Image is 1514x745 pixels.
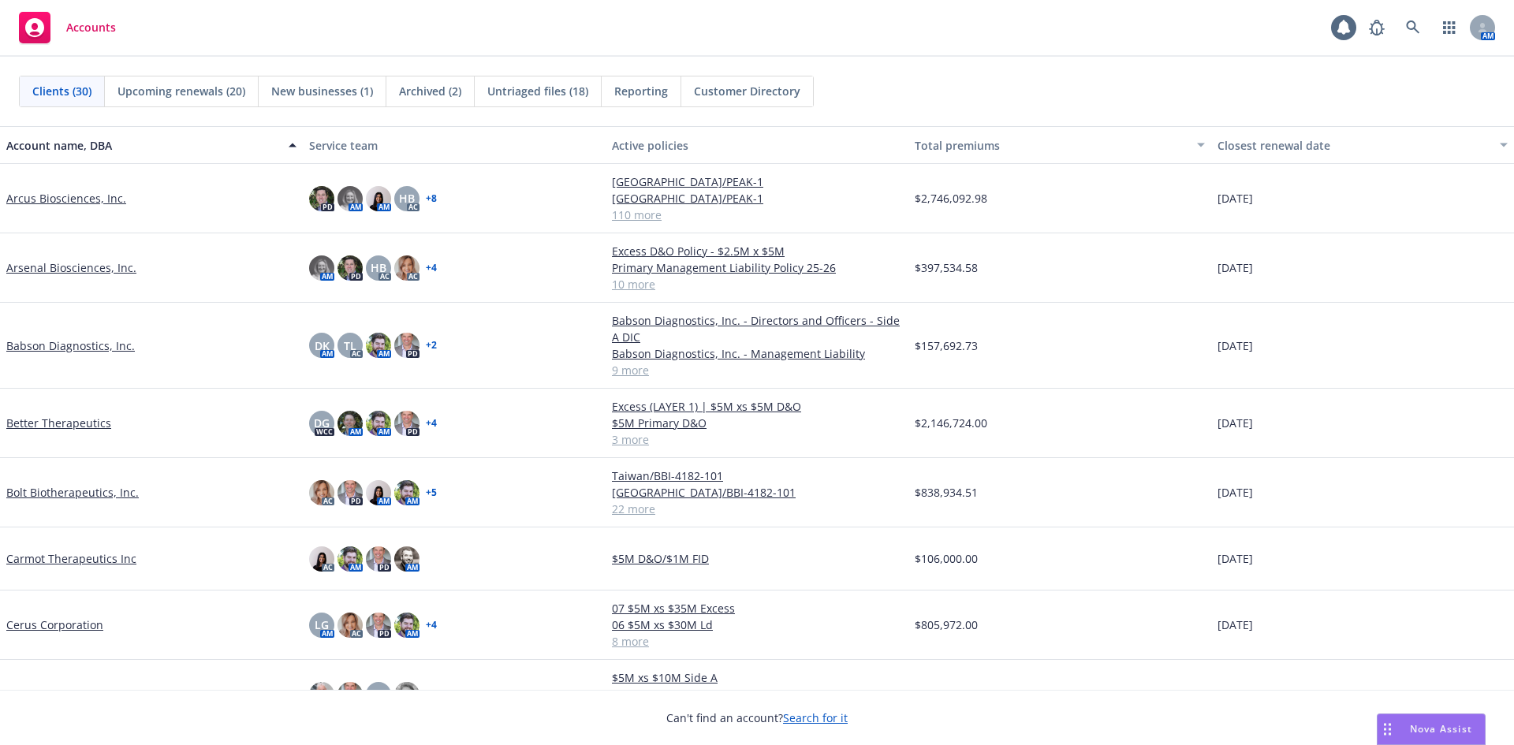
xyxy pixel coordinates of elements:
[612,276,902,292] a: 10 more
[612,550,902,567] a: $5M D&O/$1M FID
[366,613,391,638] img: photo
[614,83,668,99] span: Reporting
[6,415,111,431] a: Better Therapeutics
[426,488,437,497] a: + 5
[309,255,334,281] img: photo
[1218,190,1253,207] span: [DATE]
[426,341,437,350] a: + 2
[612,633,902,650] a: 8 more
[366,333,391,358] img: photo
[314,415,330,431] span: DG
[612,686,902,702] a: $5M x $5M D&O
[369,686,388,702] span: MQ
[1218,686,1253,702] span: [DATE]
[399,83,461,99] span: Archived (2)
[337,411,363,436] img: photo
[315,616,329,633] span: LG
[366,186,391,211] img: photo
[606,126,908,164] button: Active policies
[694,83,800,99] span: Customer Directory
[337,682,363,707] img: photo
[117,83,245,99] span: Upcoming renewals (20)
[271,83,373,99] span: New businesses (1)
[612,669,902,686] a: $5M xs $10M Side A
[915,259,978,276] span: $397,534.58
[612,484,902,501] a: [GEOGRAPHIC_DATA]/BBI-4182-101
[612,243,902,259] a: Excess D&O Policy - $2.5M x $5M
[394,333,420,358] img: photo
[1410,722,1472,736] span: Nova Assist
[337,613,363,638] img: photo
[337,546,363,572] img: photo
[1218,484,1253,501] span: [DATE]
[371,259,386,276] span: HB
[1377,713,1486,745] button: Nova Assist
[6,686,162,702] a: [PERSON_NAME] BioHub, Inc.
[915,137,1188,154] div: Total premiums
[32,83,91,99] span: Clients (30)
[1397,12,1429,43] a: Search
[612,415,902,431] a: $5M Primary D&O
[66,21,116,34] span: Accounts
[1434,12,1465,43] a: Switch app
[612,600,902,616] a: 07 $5M xs $35M Excess
[1218,616,1253,633] span: [DATE]
[612,137,902,154] div: Active policies
[612,501,902,517] a: 22 more
[1218,259,1253,276] span: [DATE]
[915,616,978,633] span: $805,972.00
[783,710,848,725] a: Search for it
[1361,12,1393,43] a: Report a Bug
[1218,550,1253,567] span: [DATE]
[366,480,391,505] img: photo
[394,411,420,436] img: photo
[1211,126,1514,164] button: Closest renewal date
[1218,337,1253,354] span: [DATE]
[6,616,103,633] a: Cerus Corporation
[344,337,356,354] span: TL
[426,690,437,699] a: + 4
[337,186,363,211] img: photo
[394,682,420,707] img: photo
[915,337,978,354] span: $157,692.73
[612,190,902,207] a: [GEOGRAPHIC_DATA]/PEAK-1
[6,259,136,276] a: Arsenal Biosciences, Inc.
[426,194,437,203] a: + 8
[394,546,420,572] img: photo
[315,337,330,354] span: DK
[915,686,978,702] span: $395,432.00
[6,484,139,501] a: Bolt Biotherapeutics, Inc.
[612,398,902,415] a: Excess (LAYER 1) | $5M xs $5M D&O
[366,411,391,436] img: photo
[366,546,391,572] img: photo
[612,259,902,276] a: Primary Management Liability Policy 25-26
[394,255,420,281] img: photo
[915,484,978,501] span: $838,934.51
[1218,137,1490,154] div: Closest renewal date
[337,480,363,505] img: photo
[1218,415,1253,431] span: [DATE]
[915,550,978,567] span: $106,000.00
[13,6,122,50] a: Accounts
[908,126,1211,164] button: Total premiums
[309,480,334,505] img: photo
[487,83,588,99] span: Untriaged files (18)
[612,207,902,223] a: 110 more
[309,546,334,572] img: photo
[612,362,902,378] a: 9 more
[6,137,279,154] div: Account name, DBA
[1378,714,1397,744] div: Drag to move
[426,419,437,428] a: + 4
[915,415,987,431] span: $2,146,724.00
[612,345,902,362] a: Babson Diagnostics, Inc. - Management Liability
[426,620,437,630] a: + 4
[337,255,363,281] img: photo
[612,616,902,633] a: 06 $5M xs $30M Ld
